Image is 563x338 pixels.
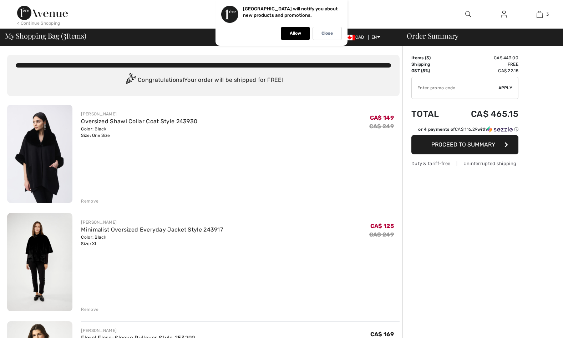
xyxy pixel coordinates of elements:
[411,68,451,74] td: GST (5%)
[7,213,72,311] img: Minimalist Oversized Everyday Jacket Style 243917
[344,35,355,40] img: Canadian Dollar
[81,226,223,233] a: Minimalist Oversized Everyday Jacket Style 243917
[370,223,394,229] span: CA$ 125
[290,31,301,36] p: Allow
[16,73,391,88] div: Congratulations! Your order will be shipped for FREE!
[411,102,451,126] td: Total
[522,10,557,19] a: 3
[487,126,513,133] img: Sezzle
[81,126,197,139] div: Color: Black Size: One Size
[455,127,477,132] span: CA$ 116.29
[411,135,518,154] button: Proceed to Summary
[5,32,86,39] span: My Shopping Bag ( Items)
[411,61,451,68] td: Shipping
[81,234,223,247] div: Color: Black Size: XL
[398,32,559,39] div: Order Summary
[81,198,98,204] div: Remove
[501,10,507,19] img: My Info
[411,55,451,61] td: Items ( )
[81,118,197,125] a: Oversized Shawl Collar Coat Style 243930
[243,6,338,18] p: [GEOGRAPHIC_DATA] will notify you about new products and promotions.
[546,11,549,18] span: 3
[431,141,495,148] span: Proceed to Summary
[369,123,394,130] s: CA$ 249
[7,105,72,203] img: Oversized Shawl Collar Coat Style 243930
[411,126,518,135] div: or 4 payments ofCA$ 116.29withSezzle Click to learn more about Sezzle
[63,30,66,40] span: 3
[81,306,98,313] div: Remove
[370,114,394,121] span: CA$ 149
[418,126,518,133] div: or 4 payments of with
[412,77,498,99] input: Promo code
[451,68,518,74] td: CA$ 22.15
[451,61,518,68] td: Free
[495,10,513,19] a: Sign In
[321,31,333,36] p: Close
[123,73,138,88] img: Congratulation2.svg
[537,10,543,19] img: My Bag
[17,20,60,26] div: < Continue Shopping
[498,85,513,91] span: Apply
[370,331,394,338] span: CA$ 169
[465,10,471,19] img: search the website
[81,327,195,334] div: [PERSON_NAME]
[344,35,367,40] span: CAD
[371,35,380,40] span: EN
[369,231,394,238] s: CA$ 249
[451,55,518,61] td: CA$ 443.00
[426,55,429,60] span: 3
[411,160,518,167] div: Duty & tariff-free | Uninterrupted shipping
[81,219,223,225] div: [PERSON_NAME]
[81,111,197,117] div: [PERSON_NAME]
[17,6,68,20] img: 1ère Avenue
[451,102,518,126] td: CA$ 465.15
